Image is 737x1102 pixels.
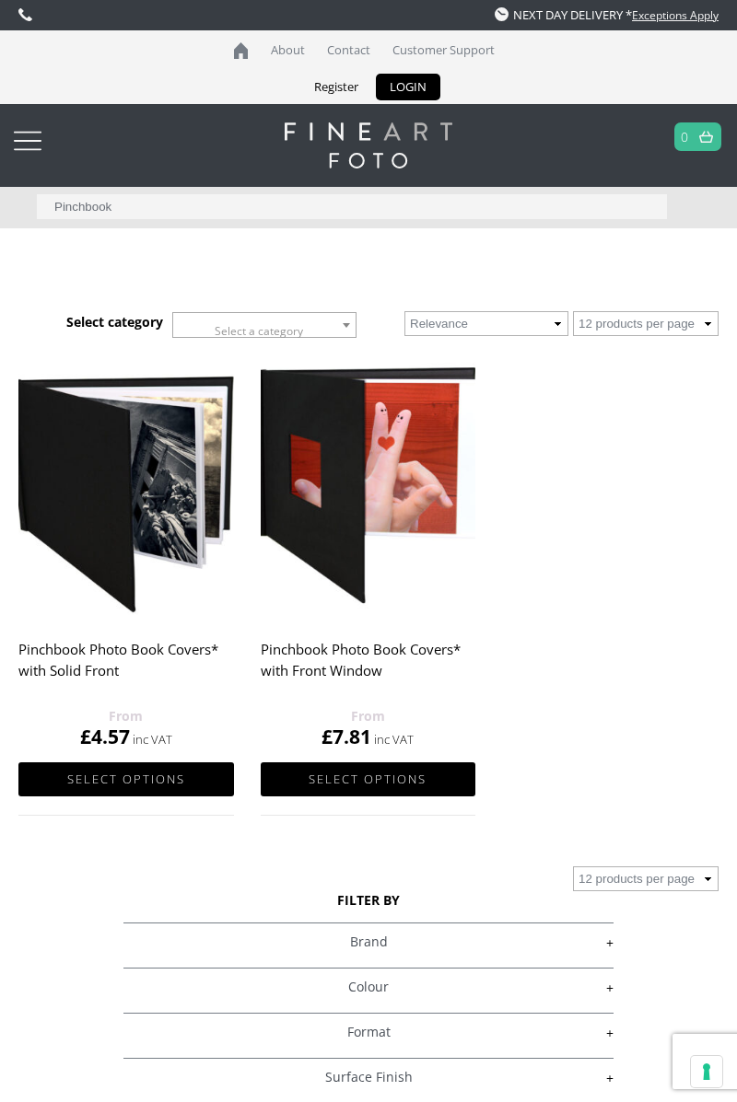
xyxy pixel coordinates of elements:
[261,762,476,796] a: Select options for “Pinchbook Photo Book Covers* with Front Window”
[123,1013,614,1050] h4: Format
[18,351,234,750] a: Pinchbook Photo Book Covers* with Solid Front £4.57
[318,30,380,70] a: Contact
[215,323,303,339] span: Select a category
[18,632,234,705] h2: Pinchbook Photo Book Covers* with Solid Front
[376,74,440,100] a: LOGIN
[262,30,314,70] a: About
[123,979,614,996] a: +
[123,968,614,1004] h4: Colour
[383,30,504,70] a: Customer Support
[699,131,713,143] img: basket.svg
[123,891,614,909] h3: FILTER BY
[37,194,667,219] input: Search products…
[404,311,568,336] select: Shop order
[285,122,451,168] img: logo-white.svg
[123,1058,614,1095] h4: Surface Finish
[495,7,509,21] img: time.svg
[495,6,623,23] span: NEXT DAY DELIVERY
[261,632,476,705] h2: Pinchbook Photo Book Covers* with Front Window
[261,351,476,620] img: Pinchbook Photo Book Covers* with Front Window
[66,313,163,331] h3: Select category
[123,934,614,951] a: +
[691,1056,722,1087] button: Your consent preferences for tracking technologies
[261,351,476,750] a: Pinchbook Photo Book Covers* with Front Window £7.81
[123,1069,614,1086] a: +
[123,1024,614,1041] a: +
[300,74,372,100] a: Register
[80,724,130,749] bdi: 4.57
[18,762,234,796] a: Select options for “Pinchbook Photo Book Covers* with Solid Front”
[632,7,719,23] a: Exceptions Apply
[18,351,234,620] img: Pinchbook Photo Book Covers* with Solid Front
[322,724,333,749] span: £
[18,8,32,21] img: phone.svg
[681,123,689,150] a: 0
[123,922,614,959] h4: Brand
[80,724,91,749] span: £
[322,724,371,749] bdi: 7.81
